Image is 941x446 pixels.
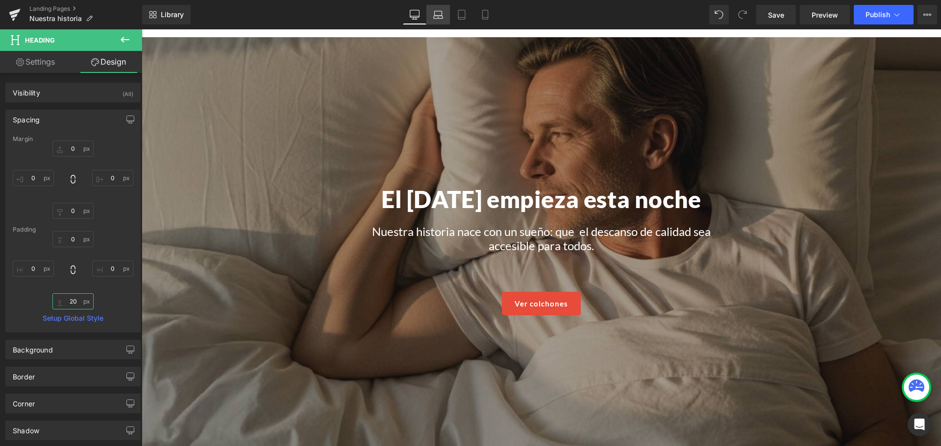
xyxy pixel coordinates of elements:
div: (All) [123,83,133,99]
div: Background [13,340,53,354]
div: Spacing [13,110,40,124]
input: 0 [92,170,133,186]
input: 0 [13,170,54,186]
button: Undo [709,5,729,24]
h1: El [DATE] empieza esta noche [220,155,580,185]
input: 0 [13,260,54,277]
input: 0 [52,231,94,247]
a: Laptop [426,5,450,24]
div: Corner [13,394,35,408]
button: Publish [854,5,914,24]
span: Library [161,10,184,19]
div: Shadow [13,421,39,435]
div: Visibility [13,83,40,97]
a: Tablet [450,5,473,24]
div: Open Intercom Messenger [908,413,931,436]
a: Preview [800,5,850,24]
input: 0 [52,141,94,157]
a: Landing Pages [29,5,142,13]
a: Setup Global Style [13,314,133,322]
div: Margin [13,136,133,142]
div: Border [13,367,35,381]
span: Save [768,10,784,20]
a: New Library [142,5,191,24]
span: Nuestra historia [29,15,82,23]
button: Redo [733,5,752,24]
a: Design [73,51,144,73]
span: Preview [812,10,838,20]
a: Ver colchones [360,262,439,286]
div: Padding [13,226,133,233]
input: 0 [52,203,94,219]
span: Publish [866,11,890,19]
span: Heading [25,36,55,44]
a: Desktop [403,5,426,24]
input: 0 [92,260,133,277]
input: 0 [52,293,94,309]
button: More [917,5,937,24]
p: Nuestra historia nace con un sueño: que el descanso de calidad sea accesible para todos. [220,195,580,223]
a: Mobile [473,5,497,24]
